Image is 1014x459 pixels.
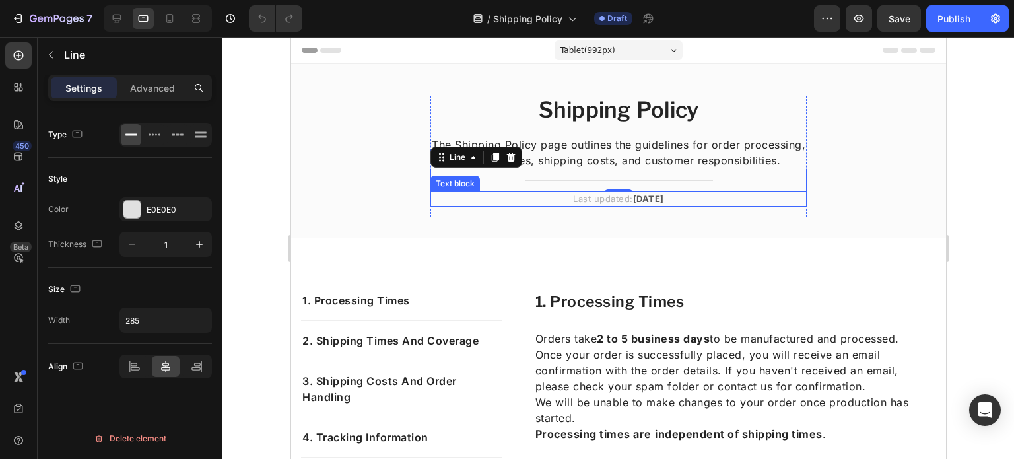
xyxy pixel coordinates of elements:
button: 7 [5,5,98,32]
div: Style [48,173,67,185]
strong: 2 to 5 business days [306,295,419,308]
button: Delete element [48,428,212,449]
p: Advanced [130,81,175,95]
p: Orders take to be manufactured and processed. [244,294,644,310]
p: Line [64,47,207,63]
button: Publish [926,5,982,32]
div: Size [48,281,83,299]
input: Auto [120,308,211,332]
div: Align [48,358,86,376]
div: Thickness [48,236,105,254]
div: Beta [10,242,32,252]
div: Open Intercom Messenger [969,394,1001,426]
div: 450 [13,141,32,151]
strong: Processing times are [244,390,360,404]
p: 7 [86,11,92,26]
p: Settings [65,81,102,95]
button: Save [877,5,921,32]
div: Undo/Redo [249,5,302,32]
div: Publish [937,12,970,26]
p: . [244,389,644,405]
span: Save [889,13,910,24]
span: Draft [607,13,627,24]
span: Shipping Policy [493,12,562,26]
p: Once your order is successfully placed, you will receive an email confirmation with the order det... [244,310,644,357]
div: Color [48,203,69,215]
strong: [DATE] [342,157,373,167]
p: 4. Tracking Information [11,392,210,408]
div: Width [48,314,70,326]
strong: independent of shipping times [364,390,531,404]
iframe: Design area [291,37,946,459]
span: / [487,12,490,26]
div: E0E0E0 [147,204,209,216]
p: 2. Shipping Times And Coverage [11,296,210,312]
div: Text block [142,141,186,153]
p: We will be unable to make changes to your order once production has started. [244,357,644,389]
p: 1. Processing Times [11,256,210,271]
p: 3. Shipping Costs And Order Handling [11,336,210,368]
h2: 1. processing times [243,254,645,277]
div: Delete element [94,431,166,446]
div: Type [48,126,85,144]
